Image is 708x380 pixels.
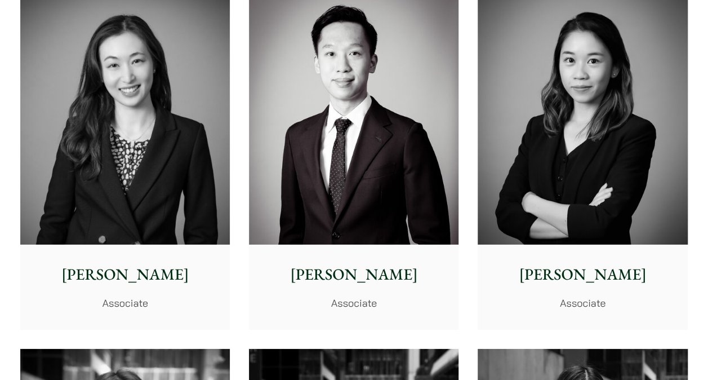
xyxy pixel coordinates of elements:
p: [PERSON_NAME] [487,263,678,286]
p: Associate [258,295,449,311]
p: [PERSON_NAME] [29,263,221,286]
p: Associate [29,295,221,311]
p: [PERSON_NAME] [258,263,449,286]
p: Associate [487,295,678,311]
